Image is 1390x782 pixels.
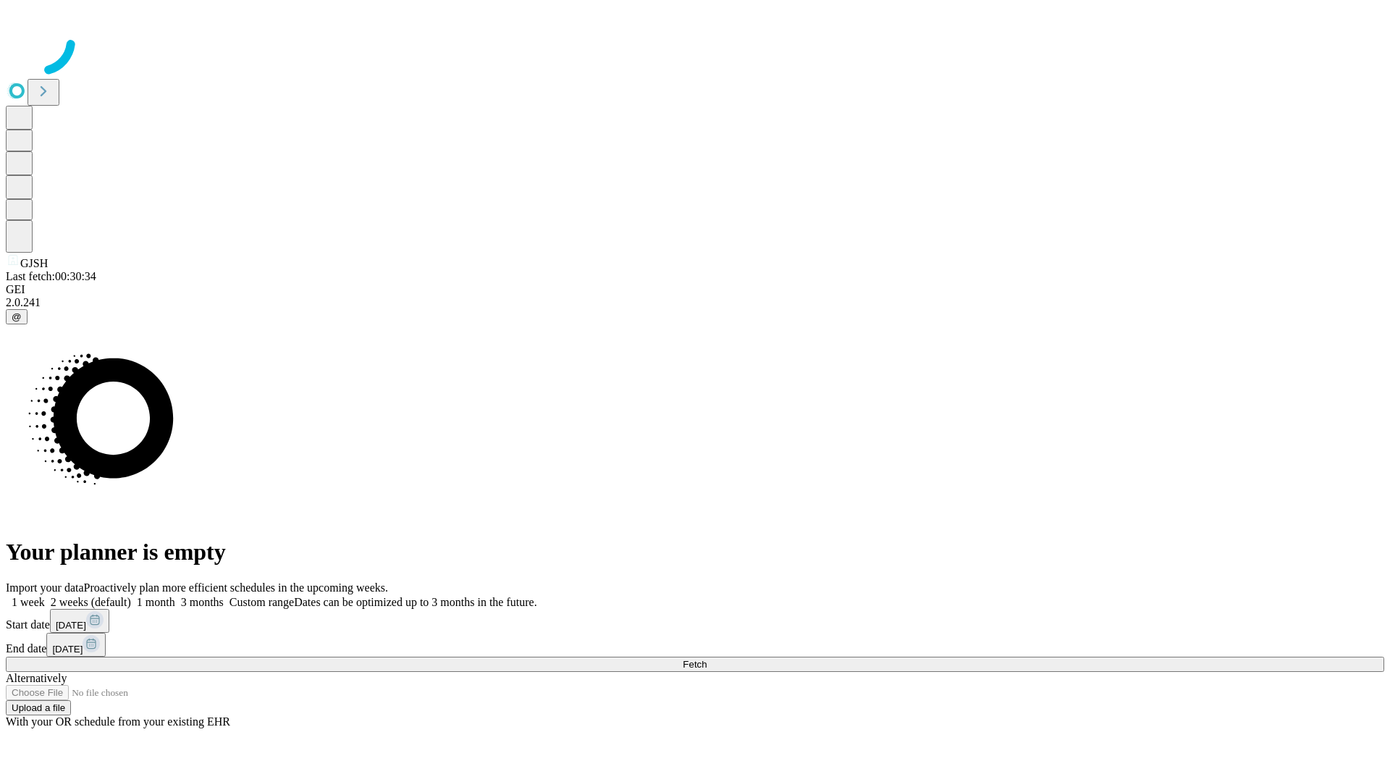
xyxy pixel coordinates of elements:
[6,672,67,684] span: Alternatively
[84,581,388,594] span: Proactively plan more efficient schedules in the upcoming weeks.
[46,633,106,657] button: [DATE]
[137,596,175,608] span: 1 month
[181,596,224,608] span: 3 months
[6,657,1384,672] button: Fetch
[6,715,230,728] span: With your OR schedule from your existing EHR
[683,659,707,670] span: Fetch
[51,596,131,608] span: 2 weeks (default)
[20,257,48,269] span: GJSH
[6,700,71,715] button: Upload a file
[6,296,1384,309] div: 2.0.241
[229,596,294,608] span: Custom range
[50,609,109,633] button: [DATE]
[52,644,83,655] span: [DATE]
[6,270,96,282] span: Last fetch: 00:30:34
[6,309,28,324] button: @
[6,539,1384,566] h1: Your planner is empty
[56,620,86,631] span: [DATE]
[12,311,22,322] span: @
[294,596,536,608] span: Dates can be optimized up to 3 months in the future.
[6,283,1384,296] div: GEI
[6,609,1384,633] div: Start date
[6,581,84,594] span: Import your data
[12,596,45,608] span: 1 week
[6,633,1384,657] div: End date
